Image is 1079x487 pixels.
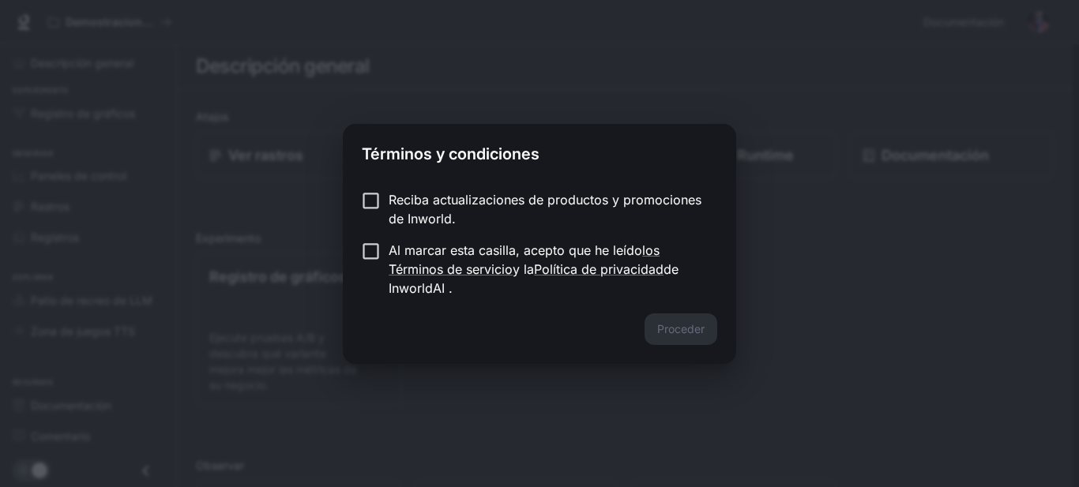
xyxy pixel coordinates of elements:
a: los Términos de servicio [389,242,660,277]
font: Al marcar esta casilla, acepto que he leído [389,242,642,258]
font: Reciba actualizaciones de productos y promociones de Inworld. [389,192,701,227]
a: Política de privacidad [534,261,664,277]
font: y la [513,261,534,277]
font: Términos y condiciones [362,144,539,163]
font: de InworldAI . [389,261,679,296]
